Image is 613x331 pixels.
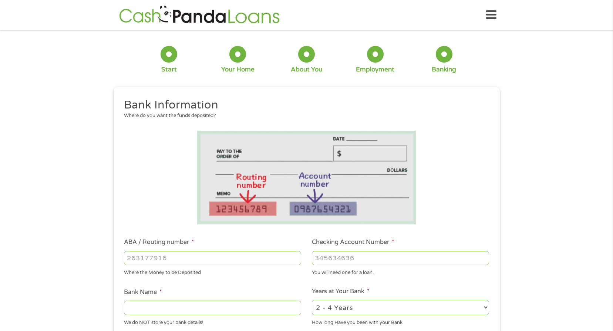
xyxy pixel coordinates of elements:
[124,112,484,120] div: Where do you want the funds deposited?
[124,267,301,277] div: Where the Money to be Deposited
[161,66,177,74] div: Start
[117,4,282,26] img: GetLoanNow Logo
[312,238,394,246] label: Checking Account Number
[291,66,322,74] div: About You
[124,98,484,113] h2: Bank Information
[124,251,301,265] input: 263177916
[356,66,394,74] div: Employment
[221,66,255,74] div: Your Home
[312,267,489,277] div: You will need one for a loan.
[432,66,456,74] div: Banking
[197,131,416,224] img: Routing number location
[124,238,194,246] label: ABA / Routing number
[312,251,489,265] input: 345634636
[124,316,301,326] div: We do NOT store your bank details!
[124,288,162,296] label: Bank Name
[312,316,489,326] div: How long Have you been with your Bank
[312,288,370,295] label: Years at Your Bank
